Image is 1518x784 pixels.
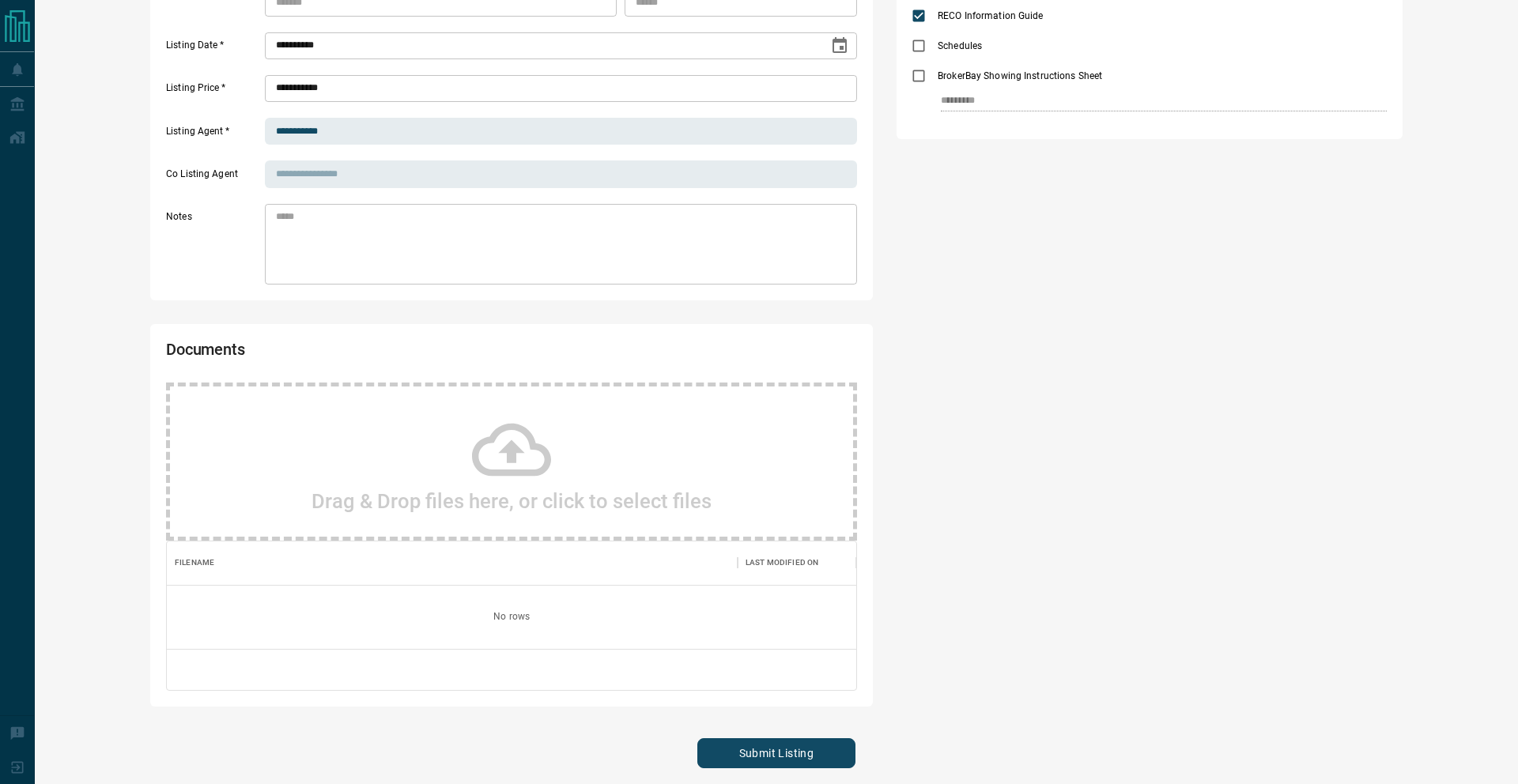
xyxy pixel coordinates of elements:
button: Choose date, selected date is Aug 12, 2025 [824,30,855,62]
button: Submit Listing [697,738,855,768]
div: Last Modified On [738,541,856,585]
div: Drag & Drop files here, or click to select files [166,383,857,541]
div: Filename [175,541,214,585]
div: Last Modified On [746,541,818,585]
label: Co Listing Agent [166,168,261,188]
div: Filename [167,541,738,585]
h2: Documents [166,340,580,367]
label: Listing Date [166,39,261,59]
label: Listing Price [166,81,261,102]
span: BrokerBay Showing Instructions Sheet [934,69,1106,83]
span: Schedules [934,39,986,53]
h2: Drag & Drop files here, or click to select files [312,489,712,513]
label: Notes [166,210,261,285]
label: Listing Agent [166,125,261,145]
span: RECO Information Guide [934,9,1047,23]
input: checklist input [941,91,1354,111]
